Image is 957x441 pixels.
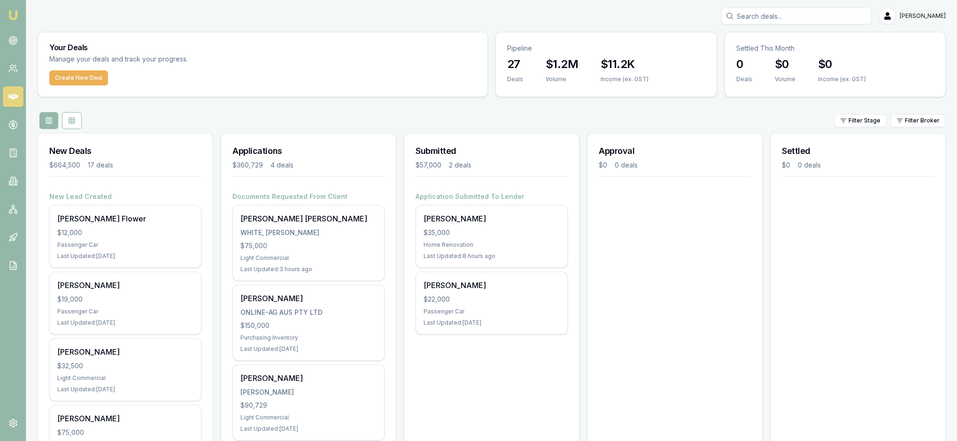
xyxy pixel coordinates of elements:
[424,252,560,260] div: Last Updated: 8 hours ago
[57,228,193,237] div: $12,000
[8,9,19,21] img: emu-icon-u.png
[240,293,377,304] div: [PERSON_NAME]
[424,319,560,327] div: Last Updated: [DATE]
[546,57,578,72] h3: $1.2M
[507,57,523,72] h3: 27
[240,373,377,384] div: [PERSON_NAME]
[49,160,80,170] div: $664,500
[601,57,648,72] h3: $11.2K
[57,280,193,291] div: [PERSON_NAME]
[424,280,560,291] div: [PERSON_NAME]
[905,117,940,124] span: Filter Broker
[57,252,193,260] div: Last Updated: [DATE]
[424,213,560,224] div: [PERSON_NAME]
[546,76,578,83] div: Volume
[900,12,946,20] span: [PERSON_NAME]
[240,425,377,433] div: Last Updated: [DATE]
[57,308,193,315] div: Passenger Car
[599,160,607,170] div: $0
[240,401,377,410] div: $90,729
[49,192,201,201] h4: New Lead Created
[240,241,377,251] div: $75,000
[782,144,934,158] h3: Settled
[736,44,934,53] p: Settled This Month
[818,76,866,83] div: Income (ex. GST)
[449,160,471,170] div: 2 deals
[49,70,108,85] button: Create New Deal
[424,241,560,249] div: Home Renovation
[416,160,441,170] div: $57,000
[721,8,872,24] input: Search deals
[240,213,377,224] div: [PERSON_NAME] [PERSON_NAME]
[240,254,377,262] div: Light Commercial
[507,44,705,53] p: Pipeline
[270,160,293,170] div: 4 deals
[57,213,193,224] div: [PERSON_NAME] Flower
[736,76,752,83] div: Deals
[240,388,377,397] div: [PERSON_NAME]
[775,57,795,72] h3: $0
[232,144,385,158] h3: Applications
[424,228,560,237] div: $35,000
[49,44,476,51] h3: Your Deals
[240,228,377,237] div: WHITE, [PERSON_NAME]
[240,266,377,273] div: Last Updated: 3 hours ago
[57,374,193,382] div: Light Commercial
[88,160,113,170] div: 17 deals
[834,114,887,127] button: Filter Stage
[240,345,377,353] div: Last Updated: [DATE]
[507,76,523,83] div: Deals
[57,428,193,437] div: $75,000
[615,160,638,170] div: 0 deals
[416,192,568,201] h4: Application Submitted To Lender
[57,241,193,249] div: Passenger Car
[57,319,193,327] div: Last Updated: [DATE]
[424,295,560,304] div: $22,000
[232,192,385,201] h4: Documents Requested From Client
[240,308,377,317] div: ONLINE-AG AUS PTY LTD
[736,57,752,72] h3: 0
[57,361,193,371] div: $32,500
[849,117,880,124] span: Filter Stage
[424,308,560,315] div: Passenger Car
[890,114,946,127] button: Filter Broker
[49,54,290,65] p: Manage your deals and track your progress.
[240,414,377,421] div: Light Commercial
[775,76,795,83] div: Volume
[240,321,377,330] div: $150,000
[232,160,263,170] div: $360,729
[240,334,377,342] div: Purchasing Inventory
[416,144,568,158] h3: Submitted
[599,144,751,158] h3: Approval
[798,160,821,170] div: 0 deals
[57,346,193,357] div: [PERSON_NAME]
[49,144,201,158] h3: New Deals
[57,413,193,424] div: [PERSON_NAME]
[601,76,648,83] div: Income (ex. GST)
[782,160,790,170] div: $0
[57,295,193,304] div: $19,000
[57,386,193,393] div: Last Updated: [DATE]
[818,57,866,72] h3: $0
